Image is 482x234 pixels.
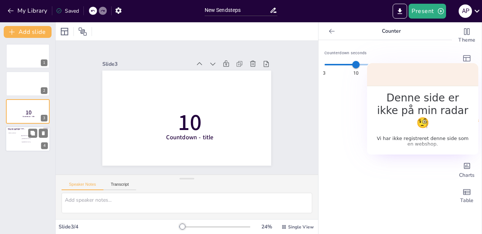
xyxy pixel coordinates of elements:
span: 10 [353,70,359,77]
div: Slide 3 [102,61,191,68]
span: [GEOGRAPHIC_DATA] [22,142,43,143]
div: Add ready made slides [452,49,482,76]
span: Charts [459,171,475,179]
button: Present [409,4,446,19]
span: Single View [288,224,314,230]
div: Add a table [452,183,482,209]
span: [GEOGRAPHIC_DATA] [22,135,43,136]
span: 3 [323,70,326,77]
div: Slide 3 / 4 [59,223,179,230]
span: Theme [458,36,475,44]
h2: Denne side er ikke på min radar 🧐 [375,92,471,129]
span: 10 [178,107,202,138]
span: Table [460,196,473,205]
span: 10 [26,108,32,117]
div: Add charts and graphs [452,156,482,183]
span: Counterdown seconds [324,50,446,56]
p: Vi har ikke registreret denne side som en webshop. [375,136,471,147]
div: 3 [41,115,47,121]
div: Layout [59,26,70,38]
p: Counter [338,22,445,40]
div: Saved [56,7,79,14]
input: Insert title [205,5,270,16]
div: 4 [41,143,48,149]
button: My Library [6,5,50,17]
button: Duplicate Slide [28,129,37,138]
button: Add slide [4,26,52,38]
div: 1 [6,44,50,68]
span: Countdown - title [23,115,35,117]
button: A P [459,4,472,19]
span: Click to add text [9,133,16,134]
div: 4 [6,126,50,152]
span: Position [78,27,87,36]
div: 24 % [258,223,275,230]
span: Countdown - title [166,133,214,142]
button: Transcript [103,182,136,190]
button: Export to PowerPoint [393,4,407,19]
span: [GEOGRAPHIC_DATA] [22,139,43,140]
span: Ask your question here... [8,128,26,130]
div: 3 [6,99,50,124]
div: 2 [41,87,47,94]
button: Delete Slide [39,129,48,138]
button: Speaker Notes [62,182,103,190]
div: A P [459,4,472,18]
div: 1 [41,59,47,66]
span: Template [456,63,478,71]
div: 2 [6,71,50,96]
div: Change the overall theme [452,22,482,49]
